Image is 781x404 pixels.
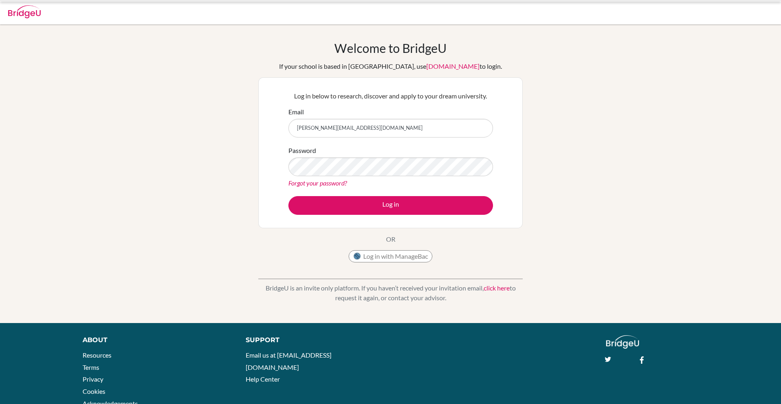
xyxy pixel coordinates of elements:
a: click here [484,284,510,292]
a: Terms [83,363,99,371]
h1: Welcome to BridgeU [334,41,447,55]
div: If your school is based in [GEOGRAPHIC_DATA], use to login. [279,61,502,71]
label: Email [288,107,304,117]
div: Support [246,335,381,345]
div: About [83,335,227,345]
a: Email us at [EMAIL_ADDRESS][DOMAIN_NAME] [246,351,332,371]
img: logo_white@2x-f4f0deed5e89b7ecb1c2cc34c3e3d731f90f0f143d5ea2071677605dd97b5244.png [606,335,639,349]
p: OR [386,234,395,244]
a: Resources [83,351,111,359]
button: Log in [288,196,493,215]
button: Log in with ManageBac [349,250,432,262]
p: BridgeU is an invite only platform. If you haven’t received your invitation email, to request it ... [258,283,523,303]
a: Help Center [246,375,280,383]
img: Bridge-U [8,5,41,18]
label: Password [288,146,316,155]
a: Cookies [83,387,105,395]
a: [DOMAIN_NAME] [426,62,480,70]
a: Forgot your password? [288,179,347,187]
a: Privacy [83,375,103,383]
p: Log in below to research, discover and apply to your dream university. [288,91,493,101]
